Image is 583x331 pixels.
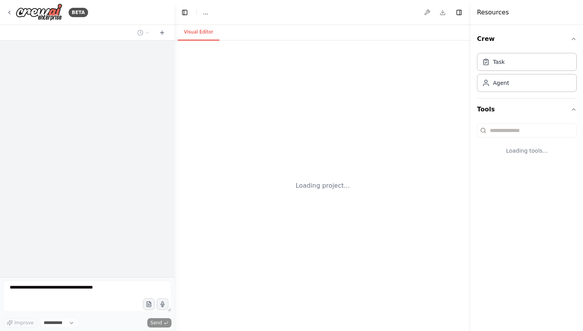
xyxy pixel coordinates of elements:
button: Switch to previous chat [134,28,153,37]
div: Crew [477,50,577,98]
button: Click to speak your automation idea [157,298,168,310]
button: Improve [3,318,37,328]
img: Logo [16,4,62,21]
button: Visual Editor [178,24,219,40]
button: Hide right sidebar [454,7,465,18]
div: Tools [477,120,577,167]
button: Upload files [143,298,155,310]
nav: breadcrumb [203,9,208,16]
div: Task [493,58,505,66]
span: ... [203,9,208,16]
button: Crew [477,28,577,50]
button: Send [147,318,171,327]
div: Agent [493,79,509,87]
div: BETA [69,8,88,17]
button: Tools [477,99,577,120]
h4: Resources [477,8,509,17]
span: Send [150,320,162,326]
span: Improve [14,320,34,326]
button: Start a new chat [156,28,168,37]
div: Loading tools... [477,141,577,161]
button: Hide left sidebar [179,7,190,18]
div: Loading project... [296,181,350,190]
